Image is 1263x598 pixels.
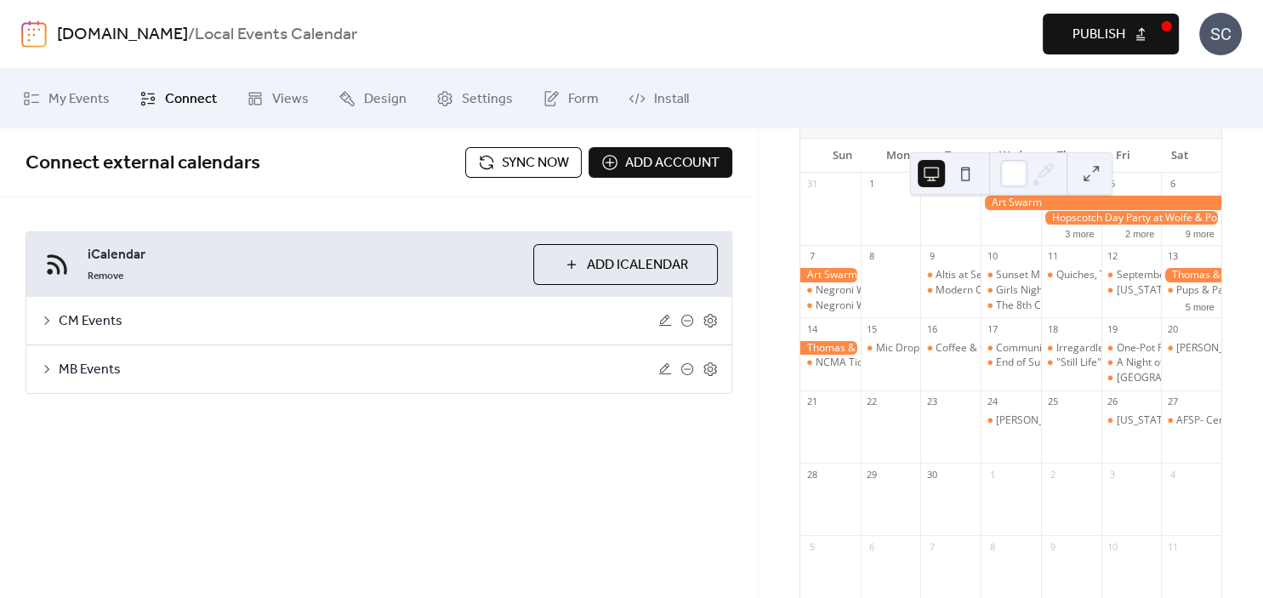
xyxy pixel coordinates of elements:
div: Community Yoga Flow With Corepower Yoga [981,341,1041,356]
div: Art Swarm [800,268,861,282]
div: Modern Calligraphy for Beginners at W.E.L.D. Wine & Beer [920,283,981,298]
b: Local Events Calendar [195,19,357,51]
div: 2 [1046,468,1059,481]
div: 9 [925,250,938,263]
div: 20 [1166,322,1179,335]
div: Irregardless' 2005 Dinner [1056,341,1178,356]
div: Altis at Serenity Sangria Social [936,268,1079,282]
div: Modern Calligraphy for Beginners at W.E.L.D. Wine & Beer [936,283,1211,298]
div: 29 [866,468,879,481]
div: 11 [1166,540,1179,553]
span: MB Events [59,360,658,380]
div: September Apples Aplenty [1101,268,1162,282]
div: Tue [926,139,982,173]
div: 19 [1107,322,1119,335]
div: 31 [805,178,818,191]
a: Form [530,76,612,122]
span: My Events [48,89,110,110]
a: Views [234,76,321,122]
button: Publish [1043,14,1179,54]
div: 27 [1166,396,1179,408]
div: Evelyn’s Book Club [981,413,1041,428]
div: Negroni Week Kickoff Event [816,299,946,313]
div: One-Pot Pasta [1116,341,1183,356]
div: 22 [866,396,879,408]
span: Views [272,89,309,110]
div: Fri [1095,139,1152,173]
span: Connect [165,89,217,110]
span: Sync now [502,153,569,174]
div: SC [1199,13,1242,55]
div: Thomas & Friends in the Garden at New Hope Valley Railway [1161,268,1221,282]
div: Sat [1152,139,1208,173]
a: [DOMAIN_NAME] [57,19,188,51]
span: Connect external calendars [26,145,260,182]
a: Settings [424,76,526,122]
div: [PERSON_NAME]’s Book Club [996,413,1133,428]
div: Negroni Week Kickoff Event [800,283,861,298]
div: 23 [925,396,938,408]
div: 3 [1107,468,1119,481]
div: Negroni Week Kickoff Event [800,299,861,313]
div: Negroni Week Kickoff Event [816,283,946,298]
div: North Carolina FC vs. El Paso Locomotive: BBQ, Beer, Bourbon Night [1101,283,1162,298]
div: 7 [925,540,938,553]
div: Wed [982,139,1038,173]
div: 1 [866,178,879,191]
button: 2 more [1118,225,1161,240]
div: 13 [1166,250,1179,263]
div: 10 [986,250,998,263]
span: CM Events [59,311,658,332]
button: Sync now [465,147,582,178]
div: 5 [805,540,818,553]
div: 4 [1166,468,1179,481]
div: 15 [866,322,879,335]
div: Community Yoga Flow With Corepower Yoga [996,341,1206,356]
div: 6 [1166,178,1179,191]
a: Design [326,76,419,122]
span: Remove [88,270,123,283]
span: Settings [462,89,513,110]
div: 16 [925,322,938,335]
span: Add iCalendar [587,255,688,276]
span: Install [654,89,689,110]
div: The 8th Continent with Dr. Meg Lowman [981,299,1041,313]
div: Wilson Jazz Festival [1161,341,1221,356]
span: Add account [625,153,720,174]
div: Thu [1039,139,1095,173]
div: A Night of Romantasy Gala [1116,356,1243,370]
div: 28 [805,468,818,481]
div: Sunset Music Series [996,268,1091,282]
div: NCMA Tidewater Tea [800,356,861,370]
div: Sun [814,139,870,173]
div: 24 [986,396,998,408]
div: Thomas & Friends in the Garden at New Hope Valley Railway [800,341,861,356]
button: Add account [589,147,732,178]
div: Mic Drop Club [861,341,921,356]
div: 14 [805,322,818,335]
img: logo [21,20,47,48]
div: 26 [1107,396,1119,408]
div: 8 [986,540,998,553]
div: Altis at Serenity Sangria Social [920,268,981,282]
div: 12 [1107,250,1119,263]
div: 11 [1046,250,1059,263]
b: / [188,19,195,51]
div: Sunset Music Series [981,268,1041,282]
div: NCMA Tidewater Tea [816,356,917,370]
span: Design [364,89,407,110]
span: Publish [1072,25,1125,45]
div: Irregardless' 2005 Dinner [1041,341,1101,356]
button: Add iCalendar [533,244,718,285]
div: Homegrown National Park with Professor Doug Tallamy [1101,371,1162,385]
div: 30 [925,468,938,481]
div: North Carolina FC vs. Miami FC: Fall Fest/State Fair/College Night [1101,413,1162,428]
button: 3 more [1058,225,1101,240]
div: Pups & Pastries [1161,283,1221,298]
div: Pups & Pastries [1176,283,1250,298]
div: 18 [1046,322,1059,335]
div: A Night of Romantasy Gala [1101,356,1162,370]
button: 9 more [1179,225,1221,240]
div: Mic Drop Club [876,341,943,356]
a: Install [616,76,702,122]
